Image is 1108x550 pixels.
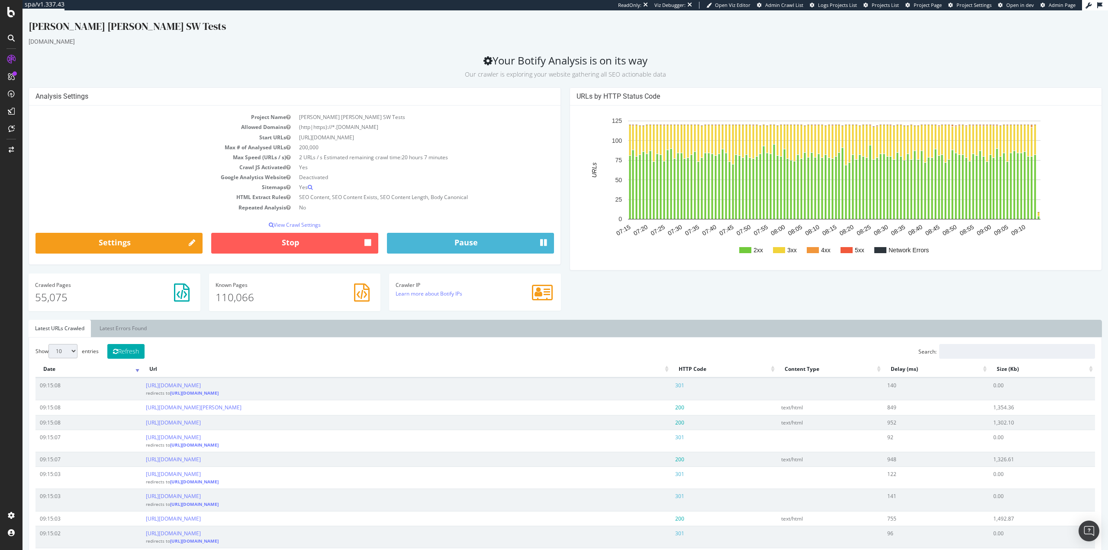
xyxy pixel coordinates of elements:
td: 1,326.61 [966,441,1073,456]
p: 55,075 [13,280,171,294]
text: 07:25 [627,213,644,226]
a: Project Page [905,2,942,9]
span: 301 [653,519,662,527]
td: [PERSON_NAME] [PERSON_NAME] SW Tests [272,102,531,112]
td: text/html [754,405,860,419]
a: [URL][DOMAIN_NAME] [148,431,196,437]
td: (http|https)://*.[DOMAIN_NAME] [272,112,531,122]
td: 2 URLs / s Estimated remaining crawl time: [272,142,531,152]
text: 08:30 [850,213,867,226]
td: 0.00 [966,419,1073,441]
td: 92 [860,419,966,441]
td: 140 [860,367,966,389]
h2: Your Botify Analysis is on its way [6,44,1079,68]
span: Logs Projects List [818,2,857,8]
td: 1,302.10 [966,405,1073,419]
text: 25 [593,186,599,193]
td: text/html [754,389,860,404]
span: 200 [653,505,662,512]
a: [URL][DOMAIN_NAME] [123,482,178,489]
td: Project Name [13,102,272,112]
td: 0.00 [966,515,1073,537]
th: Date: activate to sort column ascending [13,351,119,367]
text: 07:40 [678,213,695,226]
td: 849 [860,389,966,404]
text: 50 [593,166,599,173]
a: [URL][DOMAIN_NAME] [123,371,178,379]
a: [URL][DOMAIN_NAME] [123,445,178,453]
td: Allowed Domains [13,112,272,122]
td: Google Analytics Website [13,162,272,172]
h4: Analysis Settings [13,82,531,90]
small: redirects to [123,468,196,474]
a: Projects List [863,2,899,9]
a: Settings [13,222,180,243]
h4: Pages Known [193,272,352,277]
a: [URL][DOMAIN_NAME][PERSON_NAME] [123,393,219,401]
button: Stop [189,222,356,243]
text: 08:35 [867,213,884,226]
span: Open Viz Editor [715,2,750,8]
span: Admin Page [1049,2,1076,8]
text: 100 [589,127,600,134]
h4: Crawler IP [373,272,532,277]
text: URLs [568,152,575,167]
text: 125 [589,107,600,114]
a: Logs Projects List [810,2,857,9]
label: Show entries [13,334,76,348]
text: 5xx [832,236,842,243]
td: Sitemaps [13,172,272,182]
a: Learn more about Botify IPs [373,280,440,287]
td: Deactivated [272,162,531,172]
text: 0 [596,206,599,212]
span: Admin Crawl List [765,2,803,8]
span: 301 [653,423,662,431]
td: 09:15:08 [13,405,119,419]
text: 09:00 [953,213,970,226]
text: 07:20 [610,213,627,226]
span: Project Page [914,2,942,8]
td: Crawl JS Activated [13,152,272,162]
span: 301 [653,460,662,467]
div: A chart. [554,102,1069,253]
text: 3xx [765,236,774,243]
span: Open in dev [1006,2,1034,8]
text: 08:10 [781,213,798,226]
td: 1,354.36 [966,389,1073,404]
td: Max # of Analysed URLs [13,132,272,142]
td: HTML Extract Rules [13,182,272,192]
text: 2xx [731,236,741,243]
div: Viz Debugger: [654,2,686,9]
span: 301 [653,371,662,379]
td: 948 [860,441,966,456]
text: 07:35 [661,213,678,226]
td: Start URLs [13,122,272,132]
a: [URL][DOMAIN_NAME] [123,423,178,431]
th: Delay (ms): activate to sort column ascending [860,351,966,367]
a: Open Viz Editor [706,2,750,9]
text: Network Errors [866,236,906,243]
td: 09:15:03 [13,501,119,515]
text: 07:15 [593,213,609,226]
button: Refresh [85,334,122,348]
text: 09:05 [970,213,987,226]
td: text/html [754,441,860,456]
span: 200 [653,445,662,453]
small: redirects to [123,527,196,534]
text: 07:45 [696,213,712,226]
div: [PERSON_NAME] [PERSON_NAME] SW Tests [6,9,1079,27]
a: Latest Errors Found [71,309,131,327]
a: [URL][DOMAIN_NAME] [123,460,178,467]
td: 200,000 [272,132,531,142]
a: [URL][DOMAIN_NAME] [148,527,196,534]
a: Open in dev [998,2,1034,9]
th: Content Type: activate to sort column ascending [754,351,860,367]
a: [URL][DOMAIN_NAME] [148,380,196,386]
td: 0.00 [966,478,1073,500]
text: 75 [593,146,599,153]
td: No [272,192,531,202]
small: redirects to [123,431,196,437]
td: 141 [860,478,966,500]
td: 96 [860,515,966,537]
td: 09:15:03 [13,478,119,500]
